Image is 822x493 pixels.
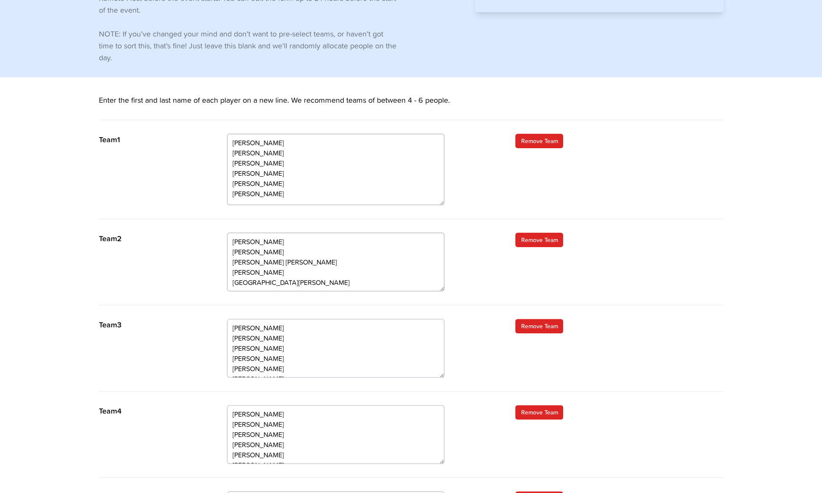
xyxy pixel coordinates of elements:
[99,134,210,146] p: Team
[227,405,444,464] textarea: [PERSON_NAME] [PERSON_NAME] [PERSON_NAME] [PERSON_NAME] [PERSON_NAME] [PERSON_NAME]
[515,405,563,420] a: Remove Team
[227,319,444,377] textarea: [PERSON_NAME] [PERSON_NAME] [PERSON_NAME] [PERSON_NAME] [PERSON_NAME] [PERSON_NAME]
[99,405,210,417] p: Team
[117,405,121,417] span: 4
[99,233,210,245] p: Team
[515,233,563,247] a: Remove Team
[117,319,121,330] span: 3
[227,233,444,291] textarea: [PERSON_NAME] [PERSON_NAME] [PERSON_NAME] [PERSON_NAME] [PERSON_NAME] [GEOGRAPHIC_DATA][PERSON_NAME]
[515,319,563,333] a: Remove Team
[227,134,444,205] textarea: [PERSON_NAME] [PERSON_NAME] [PERSON_NAME] [PERSON_NAME] [PERSON_NAME] [PERSON_NAME]
[117,233,122,244] span: 2
[117,134,120,145] span: 1
[99,319,210,331] p: Team
[515,134,563,148] a: Remove Team
[99,94,724,120] p: Enter the first and last name of each player on a new line. We recommend teams of between 4 - 6 p...
[99,28,397,64] p: NOTE: If you’ve changed your mind and don’t want to pre-select teams, or haven’t got time to sort...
